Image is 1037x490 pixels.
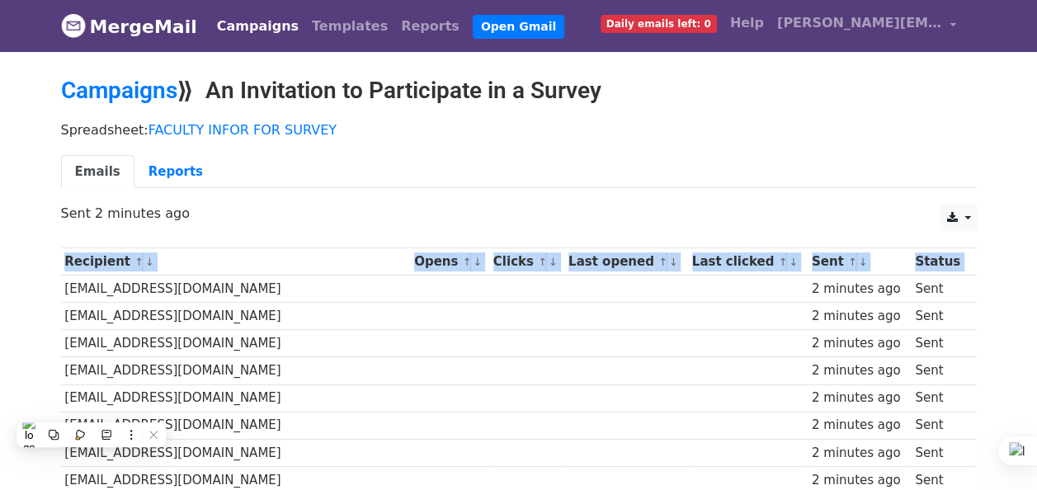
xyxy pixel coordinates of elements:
a: ↑ [134,256,144,268]
a: ↓ [549,256,558,268]
span: [PERSON_NAME][EMAIL_ADDRESS][DOMAIN_NAME] [777,13,942,33]
a: ↓ [473,256,482,268]
a: ↑ [848,256,857,268]
td: [EMAIL_ADDRESS][DOMAIN_NAME] [61,357,411,384]
div: 2 minutes ago [812,307,907,326]
a: ↓ [669,256,678,268]
td: Sent [911,276,968,303]
a: Templates [305,10,394,43]
a: FACULTY INFOR FOR SURVEY [148,122,337,138]
td: [EMAIL_ADDRESS][DOMAIN_NAME] [61,276,411,303]
a: ↓ [859,256,868,268]
p: Sent 2 minutes ago [61,205,977,222]
td: Sent [911,439,968,466]
a: ↑ [658,256,667,268]
div: 2 minutes ago [812,361,907,380]
td: [EMAIL_ADDRESS][DOMAIN_NAME] [61,412,411,439]
iframe: Chat Widget [955,411,1037,490]
div: 2 minutes ago [812,389,907,408]
th: Status [911,248,968,276]
th: Last opened [564,248,688,276]
th: Recipient [61,248,411,276]
th: Clicks [489,248,564,276]
th: Sent [808,248,911,276]
a: Daily emails left: 0 [594,7,724,40]
div: 2 minutes ago [812,334,907,353]
a: Reports [394,10,466,43]
th: Opens [410,248,489,276]
td: [EMAIL_ADDRESS][DOMAIN_NAME] [61,439,411,466]
div: 2 minutes ago [812,471,907,490]
p: Spreadsheet: [61,121,977,139]
a: ↑ [463,256,472,268]
td: [EMAIL_ADDRESS][DOMAIN_NAME] [61,384,411,412]
div: 2 minutes ago [812,444,907,463]
td: Sent [911,357,968,384]
td: Sent [911,303,968,330]
h2: ⟫ An Invitation to Participate in a Survey [61,77,977,105]
a: Emails [61,155,134,189]
td: [EMAIL_ADDRESS][DOMAIN_NAME] [61,303,411,330]
th: Last clicked [688,248,808,276]
a: ↑ [778,256,787,268]
img: MergeMail logo [61,13,86,38]
td: Sent [911,330,968,357]
td: Sent [911,384,968,412]
a: Campaigns [210,10,305,43]
td: [EMAIL_ADDRESS][DOMAIN_NAME] [61,330,411,357]
td: Sent [911,412,968,439]
div: 2 minutes ago [812,416,907,435]
a: Open Gmail [473,15,564,39]
a: ↓ [145,256,154,268]
a: ↓ [789,256,798,268]
div: 2 minutes ago [812,280,907,299]
span: Daily emails left: 0 [601,15,717,33]
a: Campaigns [61,77,177,104]
a: MergeMail [61,9,197,44]
a: ↑ [538,256,547,268]
a: Help [724,7,771,40]
a: Reports [134,155,217,189]
a: [PERSON_NAME][EMAIL_ADDRESS][DOMAIN_NAME] [771,7,964,45]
